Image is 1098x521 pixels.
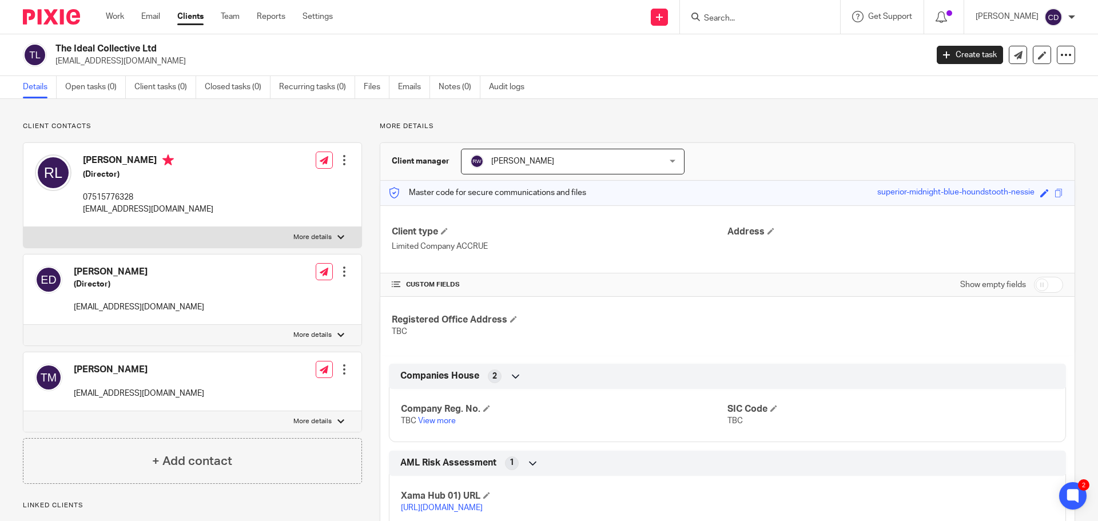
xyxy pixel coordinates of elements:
[83,154,213,169] h4: [PERSON_NAME]
[727,417,743,425] span: TBC
[470,154,484,168] img: svg%3E
[205,76,270,98] a: Closed tasks (0)
[400,370,479,382] span: Companies House
[293,417,332,426] p: More details
[400,457,496,469] span: AML Risk Assessment
[23,9,80,25] img: Pixie
[65,76,126,98] a: Open tasks (0)
[392,156,449,167] h3: Client manager
[364,76,389,98] a: Files
[35,154,71,191] img: svg%3E
[303,11,333,22] a: Settings
[293,233,332,242] p: More details
[293,331,332,340] p: More details
[401,490,727,502] h4: Xama Hub 01) URL
[392,314,727,326] h4: Registered Office Address
[492,371,497,382] span: 2
[868,13,912,21] span: Get Support
[489,76,533,98] a: Audit logs
[960,279,1026,291] label: Show empty fields
[83,204,213,215] p: [EMAIL_ADDRESS][DOMAIN_NAME]
[221,11,240,22] a: Team
[976,11,1039,22] p: [PERSON_NAME]
[418,417,456,425] a: View more
[74,266,204,278] h4: [PERSON_NAME]
[141,11,160,22] a: Email
[392,280,727,289] h4: CUSTOM FIELDS
[55,43,747,55] h2: The Ideal Collective Ltd
[83,169,213,180] h5: (Director)
[257,11,285,22] a: Reports
[162,154,174,166] i: Primary
[401,417,416,425] span: TBC
[74,388,204,399] p: [EMAIL_ADDRESS][DOMAIN_NAME]
[35,364,62,391] img: svg%3E
[55,55,920,67] p: [EMAIL_ADDRESS][DOMAIN_NAME]
[398,76,430,98] a: Emails
[401,504,483,512] a: [URL][DOMAIN_NAME]
[74,301,204,313] p: [EMAIL_ADDRESS][DOMAIN_NAME]
[106,11,124,22] a: Work
[23,43,47,67] img: svg%3E
[23,501,362,510] p: Linked clients
[401,403,727,415] h4: Company Reg. No.
[1044,8,1063,26] img: svg%3E
[23,76,57,98] a: Details
[392,226,727,238] h4: Client type
[877,186,1035,200] div: superior-midnight-blue-houndstooth-nessie
[727,403,1054,415] h4: SIC Code
[177,11,204,22] a: Clients
[937,46,1003,64] a: Create task
[134,76,196,98] a: Client tasks (0)
[74,279,204,290] h5: (Director)
[392,241,727,252] p: Limited Company ACCRUE
[703,14,806,24] input: Search
[83,192,213,203] p: 07515776328
[74,364,204,376] h4: [PERSON_NAME]
[279,76,355,98] a: Recurring tasks (0)
[35,266,62,293] img: svg%3E
[491,157,554,165] span: [PERSON_NAME]
[392,328,407,336] span: TBC
[380,122,1075,131] p: More details
[152,452,232,470] h4: + Add contact
[510,457,514,468] span: 1
[23,122,362,131] p: Client contacts
[439,76,480,98] a: Notes (0)
[389,187,586,198] p: Master code for secure communications and files
[1078,479,1089,491] div: 2
[727,226,1063,238] h4: Address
